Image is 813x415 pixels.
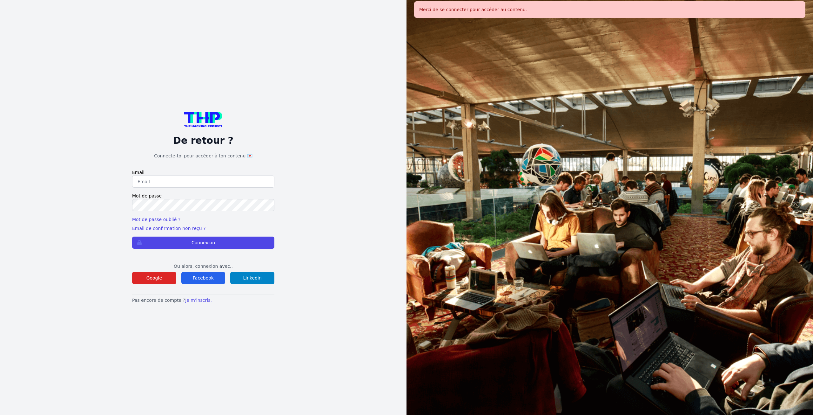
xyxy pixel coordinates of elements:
[132,263,274,269] p: Ou alors, connexion avec..
[132,272,176,284] button: Google
[132,226,205,231] a: Email de confirmation non reçu ?
[132,153,274,159] h1: Connecte-toi pour accéder à ton contenu 💌
[132,237,274,249] button: Connexion
[185,298,212,303] a: Je m'inscris.
[230,272,274,284] button: Linkedin
[132,176,274,188] input: Email
[184,112,222,127] img: logo
[132,217,180,222] a: Mot de passe oublié ?
[181,272,225,284] button: Facebook
[132,193,274,199] label: Mot de passe
[132,169,274,176] label: Email
[132,135,274,146] p: De retour ?
[414,1,805,18] div: Merci de se connecter pour accéder au contenu.
[132,297,274,303] p: Pas encore de compte ?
